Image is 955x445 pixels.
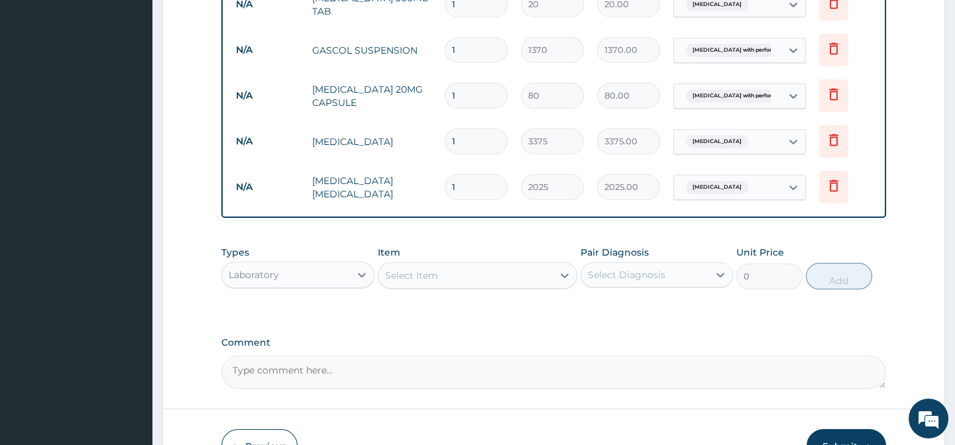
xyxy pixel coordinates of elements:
[229,268,279,281] div: Laboratory
[378,246,400,259] label: Item
[686,89,791,103] span: [MEDICAL_DATA] with perforation
[25,66,54,99] img: d_794563401_company_1708531726252_794563401
[686,44,791,57] span: [MEDICAL_DATA] with perforation
[221,337,885,348] label: Comment
[217,7,249,38] div: Minimize live chat window
[686,181,748,194] span: [MEDICAL_DATA]
[806,263,872,289] button: Add
[588,268,665,281] div: Select Diagnosis
[306,76,438,116] td: [MEDICAL_DATA] 20MG CAPSULE
[306,168,438,207] td: [MEDICAL_DATA] [MEDICAL_DATA]
[221,247,249,258] label: Types
[306,37,438,64] td: GASCOL SUSPENSION
[385,269,438,282] div: Select Item
[306,128,438,155] td: [MEDICAL_DATA]
[229,175,306,199] td: N/A
[686,135,748,148] span: [MEDICAL_DATA]
[736,246,784,259] label: Unit Price
[229,83,306,108] td: N/A
[581,246,649,259] label: Pair Diagnosis
[69,74,223,91] div: Chat with us now
[77,136,183,270] span: We're online!
[229,38,306,62] td: N/A
[7,301,253,347] textarea: Type your message and hit 'Enter'
[229,129,306,154] td: N/A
